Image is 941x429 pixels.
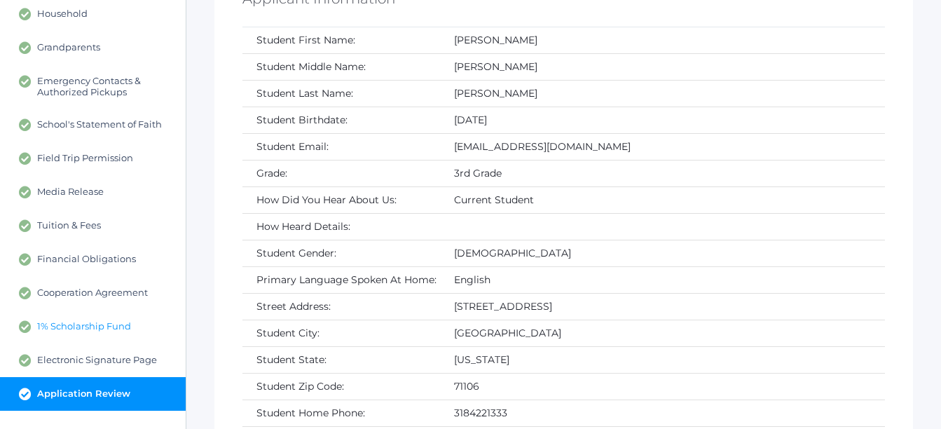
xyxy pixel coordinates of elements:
td: Student Home Phone: [242,400,440,426]
td: Student Middle Name: [242,53,440,80]
td: Current Student [440,186,885,213]
span: Field Trip Permission [37,152,133,165]
td: [DATE] [440,107,885,133]
td: [US_STATE] [440,346,885,373]
span: Application Review [37,388,130,400]
td: 3rd Grade [440,160,885,186]
td: Student State: [242,346,440,373]
td: [STREET_ADDRESS] [440,293,885,320]
span: Tuition & Fees [37,219,101,232]
span: Financial Obligations [37,253,136,266]
td: Student Email: [242,133,440,160]
td: Student City: [242,320,440,346]
td: Street Address: [242,293,440,320]
td: [EMAIL_ADDRESS][DOMAIN_NAME] [440,133,885,160]
td: [PERSON_NAME] [440,53,885,80]
span: Household [37,8,88,20]
td: Grade: [242,160,440,186]
span: Cooperation Agreement [37,287,148,299]
td: English [440,266,885,293]
span: Emergency Contacts & Authorized Pickups [37,75,172,97]
td: How Heard Details: [242,213,440,240]
span: Media Release [37,186,104,198]
span: Grandparents [37,41,100,54]
span: 1% Scholarship Fund [37,320,131,333]
td: Student Last Name: [242,80,440,107]
span: Electronic Signature Page [37,354,157,367]
td: Student Birthdate: [242,107,440,133]
td: [PERSON_NAME] [440,27,885,54]
td: 3184221333 [440,400,885,426]
span: School's Statement of Faith [37,118,162,131]
td: Student First Name: [242,27,440,54]
td: Student Zip Code: [242,373,440,400]
td: Primary Language Spoken At Home: [242,266,440,293]
td: How Did You Hear About Us: [242,186,440,213]
td: [DEMOGRAPHIC_DATA] [440,240,885,266]
td: 71106 [440,373,885,400]
td: [GEOGRAPHIC_DATA] [440,320,885,346]
td: [PERSON_NAME] [440,80,885,107]
td: Student Gender: [242,240,440,266]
